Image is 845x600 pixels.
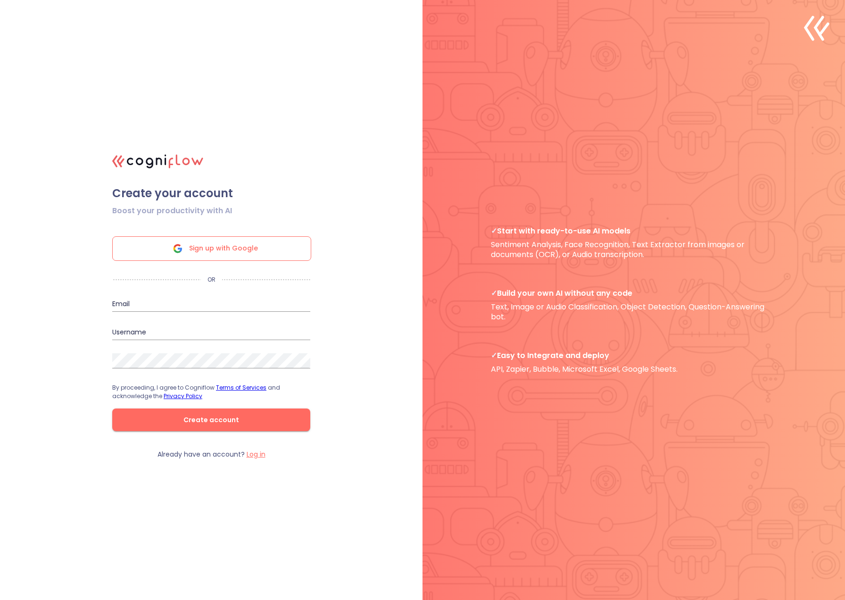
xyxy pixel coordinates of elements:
[491,350,777,375] p: API, Zapier, Bubble, Microsoft Excel, Google Sheets.
[127,414,295,426] span: Create account
[112,236,311,261] div: Sign up with Google
[112,186,310,200] span: Create your account
[491,350,777,360] span: Easy to Integrate and deploy
[247,450,265,459] label: Log in
[112,205,232,217] span: Boost your productivity with AI
[216,383,266,392] a: Terms of Services
[164,392,202,400] a: Privacy Policy
[491,350,497,361] b: ✓
[189,237,258,260] span: Sign up with Google
[112,408,310,431] button: Create account
[491,225,497,236] b: ✓
[491,288,777,322] p: Text, Image or Audio Classification, Object Detection, Question-Answering bot.
[491,288,497,299] b: ✓
[157,450,265,459] p: Already have an account?
[491,226,777,236] span: Start with ready-to-use AI models
[201,276,222,283] p: OR
[491,226,777,260] p: Sentiment Analysis, Face Recognition, Text Extractor from images or documents (OCR), or Audio tra...
[112,383,310,400] p: By proceeding, I agree to Cogniflow and acknowledge the
[491,288,777,298] span: Build your own AI without any code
